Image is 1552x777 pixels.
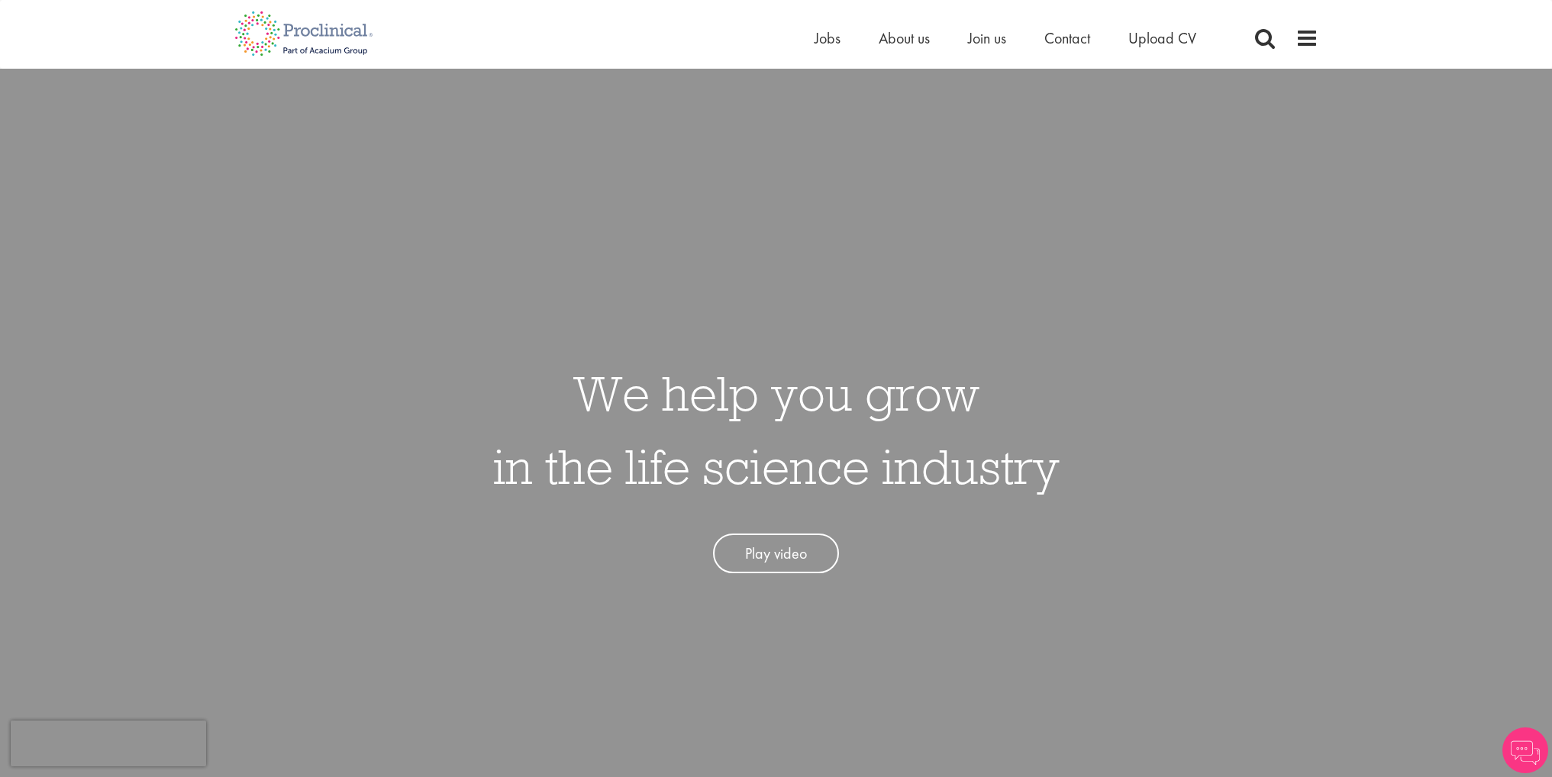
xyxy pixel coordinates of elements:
[1044,28,1090,48] a: Contact
[493,356,1060,503] h1: We help you grow in the life science industry
[968,28,1006,48] a: Join us
[879,28,930,48] a: About us
[713,534,839,574] a: Play video
[1128,28,1196,48] a: Upload CV
[1502,727,1548,773] img: Chatbot
[815,28,841,48] a: Jobs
